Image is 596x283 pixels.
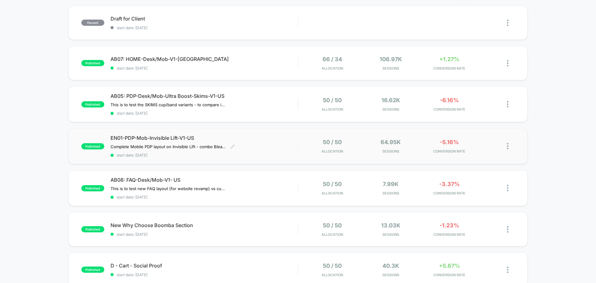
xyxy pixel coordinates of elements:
span: start date: [DATE] [111,25,298,30]
span: Sessions [363,191,419,195]
span: Sessions [363,66,419,71]
span: start date: [DATE] [111,195,298,199]
span: -6.16% [440,97,459,103]
span: D - Cart - Social Proof [111,262,298,269]
span: Allocation [322,191,343,195]
span: Allocation [322,273,343,277]
span: -5.16% [440,139,459,145]
span: 50 / 50 [323,97,342,103]
span: New Why Choose Boomba Section [111,222,298,228]
span: published [81,60,104,66]
span: CONVERSION RATE [422,149,477,153]
img: close [507,226,508,233]
span: 50 / 50 [323,222,342,229]
span: Sessions [363,273,419,277]
span: CONVERSION RATE [422,232,477,237]
span: 40.3k [382,262,399,269]
span: CONVERSION RATE [422,107,477,112]
span: -1.23% [440,222,459,229]
span: 50 / 50 [323,181,342,187]
span: Complete Mobile PDP layout on Invisible Lift - combo Bleame and new layout sections. [111,144,226,149]
span: 16.62k [382,97,400,103]
span: Allocation [322,66,343,71]
span: This is to test new FAQ layout (for website revamp) vs current. We will use Clarity to measure. [111,186,226,191]
span: start date: [DATE] [111,272,298,277]
span: +1.27% [439,56,459,62]
span: start date: [DATE] [111,153,298,157]
span: This is to test the SKIMS cup/band variants - to compare it with the results from the same AB of ... [111,102,226,107]
span: AB07: HOME-Desk/Mob-V1-[GEOGRAPHIC_DATA] [111,56,298,62]
span: Draft for Client [111,16,298,22]
img: close [507,267,508,273]
span: AB08: FAQ-Desk/Mob-V1- US [111,177,298,183]
span: AB05: PDP-Desk/Mob-Ultra Boost-Skims-V1-US [111,93,298,99]
span: Sessions [363,107,419,112]
span: paused [81,20,104,26]
span: CONVERSION RATE [422,66,477,71]
span: start date: [DATE] [111,111,298,116]
span: published [81,101,104,107]
span: Allocation [322,107,343,112]
img: close [507,101,508,107]
span: EN01-PDP-Mob-Invisible Lift-V1-US [111,135,298,141]
span: 50 / 50 [323,262,342,269]
span: 106.97k [380,56,402,62]
span: Sessions [363,149,419,153]
span: published [81,267,104,273]
span: CONVERSION RATE [422,191,477,195]
span: published [81,185,104,191]
span: 50 / 50 [323,139,342,145]
span: start date: [DATE] [111,232,298,237]
span: 13.03k [381,222,400,229]
span: published [81,226,104,232]
img: close [507,185,508,191]
span: Sessions [363,232,419,237]
span: Allocation [322,149,343,153]
span: start date: [DATE] [111,66,298,71]
span: -3.37% [439,181,460,187]
span: published [81,143,104,149]
span: 64.95k [381,139,401,145]
span: CONVERSION RATE [422,273,477,277]
img: close [507,60,508,66]
span: Allocation [322,232,343,237]
span: 66 / 34 [323,56,342,62]
span: 7.99k [383,181,399,187]
span: +5.67% [439,262,460,269]
img: close [507,20,508,26]
img: close [507,143,508,149]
